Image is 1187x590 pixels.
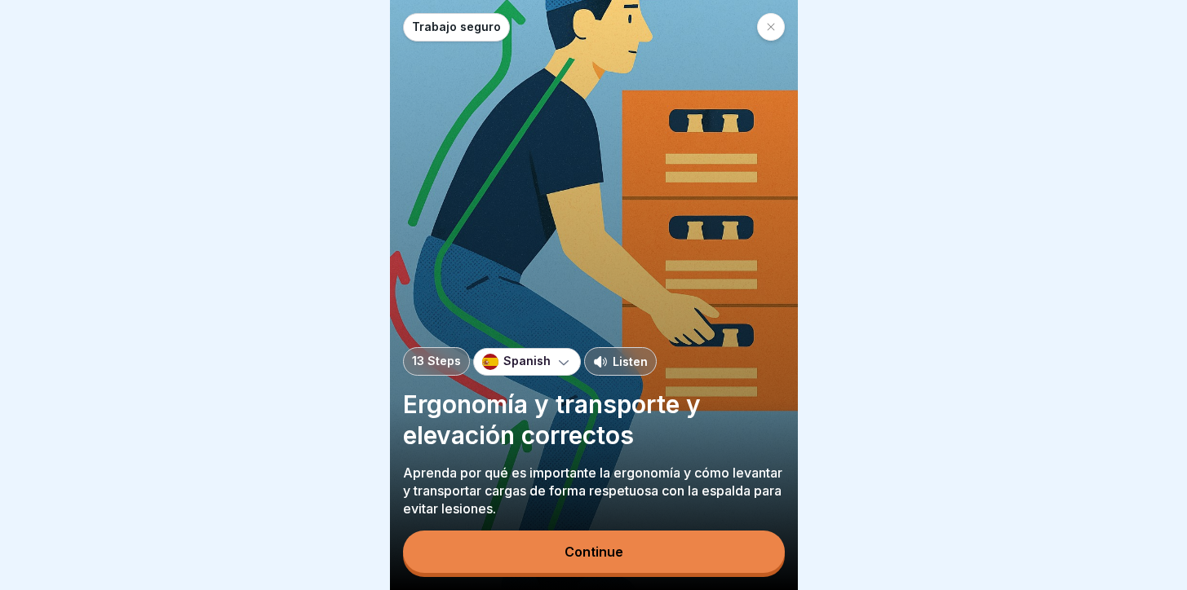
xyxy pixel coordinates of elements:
button: Continue [403,531,785,573]
p: Spanish [503,354,551,368]
p: 13 Steps [412,354,461,368]
img: es.svg [482,354,498,370]
p: Aprenda por qué es importante la ergonomía y cómo levantar y transportar cargas de forma respetuo... [403,464,785,517]
p: Ergonomía y transporte y elevación correctos [403,389,785,451]
p: Listen [613,353,648,370]
div: Continue [565,544,623,559]
p: Trabajo seguro [412,20,501,34]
